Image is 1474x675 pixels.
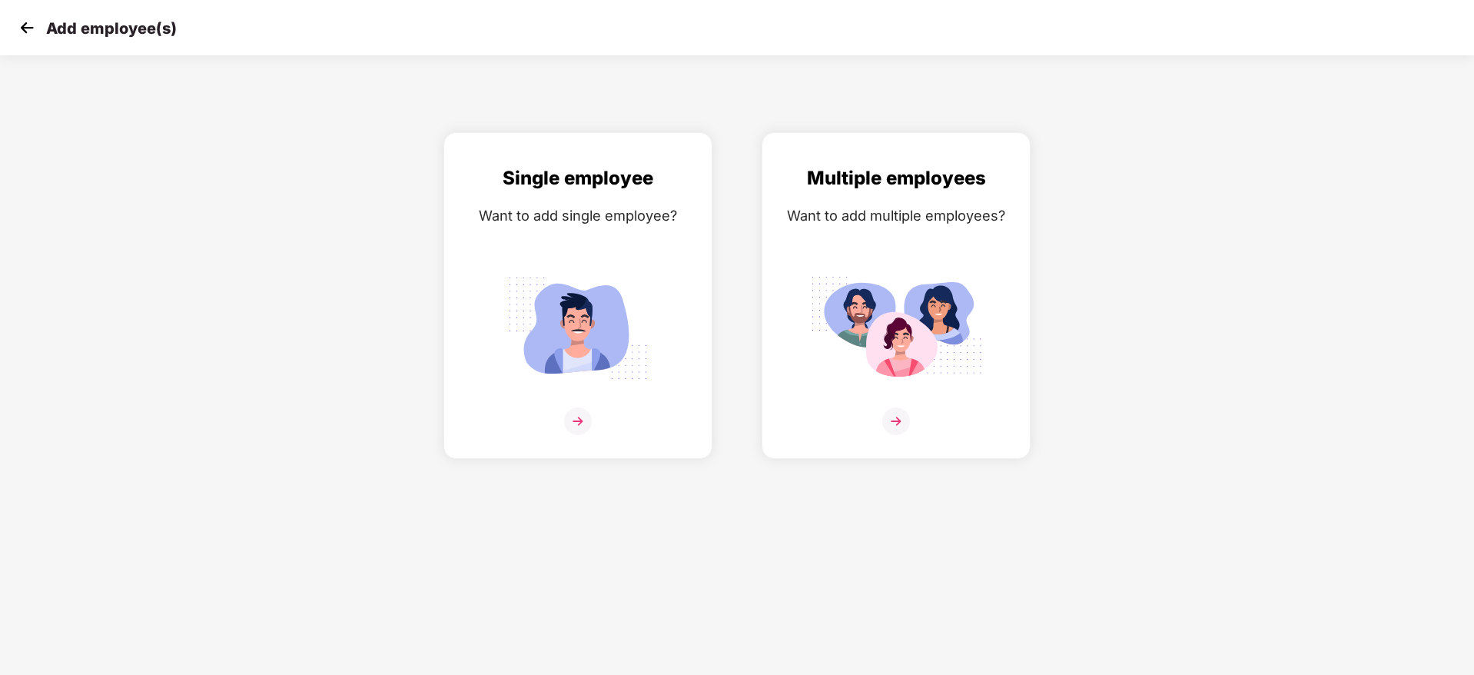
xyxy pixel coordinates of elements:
[46,19,177,38] p: Add employee(s)
[882,407,910,435] img: svg+xml;base64,PHN2ZyB4bWxucz0iaHR0cDovL3d3dy53My5vcmcvMjAwMC9zdmciIHdpZHRoPSIzNiIgaGVpZ2h0PSIzNi...
[15,16,38,39] img: svg+xml;base64,PHN2ZyB4bWxucz0iaHR0cDovL3d3dy53My5vcmcvMjAwMC9zdmciIHdpZHRoPSIzMCIgaGVpZ2h0PSIzMC...
[460,164,696,193] div: Single employee
[778,164,1014,193] div: Multiple employees
[810,268,982,388] img: svg+xml;base64,PHN2ZyB4bWxucz0iaHR0cDovL3d3dy53My5vcmcvMjAwMC9zdmciIGlkPSJNdWx0aXBsZV9lbXBsb3llZS...
[564,407,592,435] img: svg+xml;base64,PHN2ZyB4bWxucz0iaHR0cDovL3d3dy53My5vcmcvMjAwMC9zdmciIHdpZHRoPSIzNiIgaGVpZ2h0PSIzNi...
[460,204,696,227] div: Want to add single employee?
[778,204,1014,227] div: Want to add multiple employees?
[492,268,664,388] img: svg+xml;base64,PHN2ZyB4bWxucz0iaHR0cDovL3d3dy53My5vcmcvMjAwMC9zdmciIGlkPSJTaW5nbGVfZW1wbG95ZWUiIH...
